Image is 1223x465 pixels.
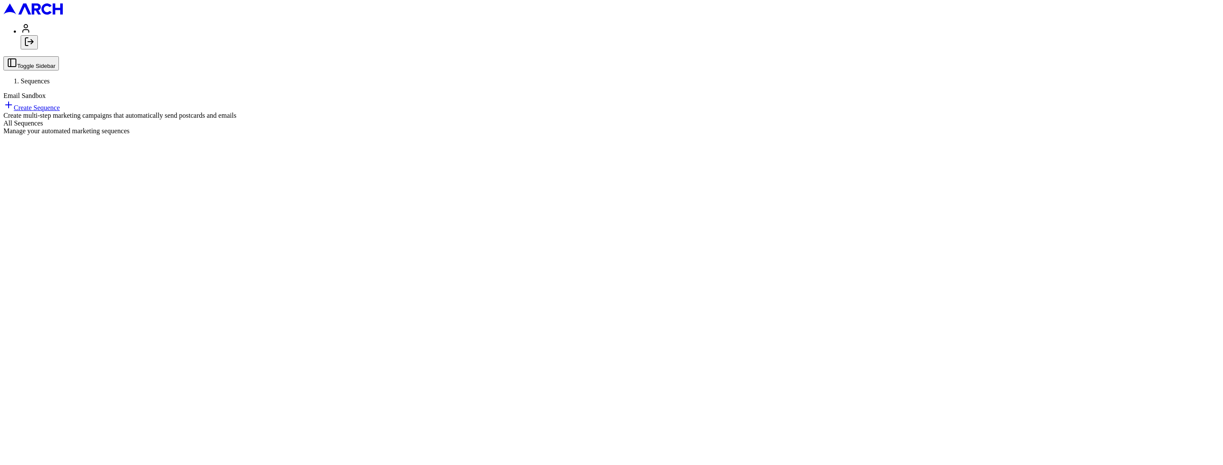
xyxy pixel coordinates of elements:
[3,104,60,111] a: Create Sequence
[17,63,55,69] span: Toggle Sidebar
[3,92,1220,100] div: Email Sandbox
[3,56,59,70] button: Toggle Sidebar
[3,112,1220,119] div: Create multi-step marketing campaigns that automatically send postcards and emails
[21,35,38,49] button: Log out
[3,127,1220,135] div: Manage your automated marketing sequences
[3,77,1220,85] nav: breadcrumb
[21,77,50,85] span: Sequences
[3,119,1220,127] div: All Sequences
